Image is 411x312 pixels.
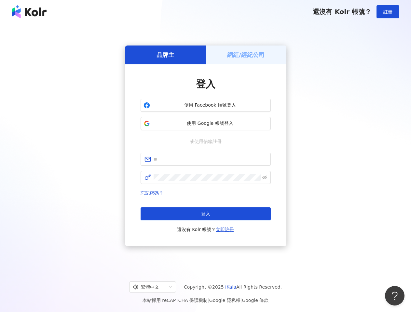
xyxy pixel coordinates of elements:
[225,284,236,290] a: iKala
[196,78,215,90] span: 登入
[157,51,174,59] h5: 品牌主
[184,283,282,291] span: Copyright © 2025 All Rights Reserved.
[377,5,399,18] button: 註冊
[12,5,47,18] img: logo
[262,175,267,180] span: eye-invisible
[227,51,265,59] h5: 網紅/經紀公司
[177,226,234,233] span: 還沒有 Kolr 帳號？
[313,8,371,16] span: 還沒有 Kolr 帳號？
[383,9,392,14] span: 註冊
[141,190,163,196] a: 忘記密碼？
[242,298,268,303] a: Google 條款
[201,211,210,216] span: 登入
[209,298,240,303] a: Google 隱私權
[143,296,268,304] span: 本站採用 reCAPTCHA 保護機制
[240,298,242,303] span: |
[216,227,234,232] a: 立即註冊
[133,282,166,292] div: 繁體中文
[385,286,404,305] iframe: Help Scout Beacon - Open
[208,298,209,303] span: |
[141,117,271,130] button: 使用 Google 帳號登入
[153,102,268,109] span: 使用 Facebook 帳號登入
[185,138,226,145] span: 或使用信箱註冊
[141,99,271,112] button: 使用 Facebook 帳號登入
[153,120,268,127] span: 使用 Google 帳號登入
[141,207,271,220] button: 登入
